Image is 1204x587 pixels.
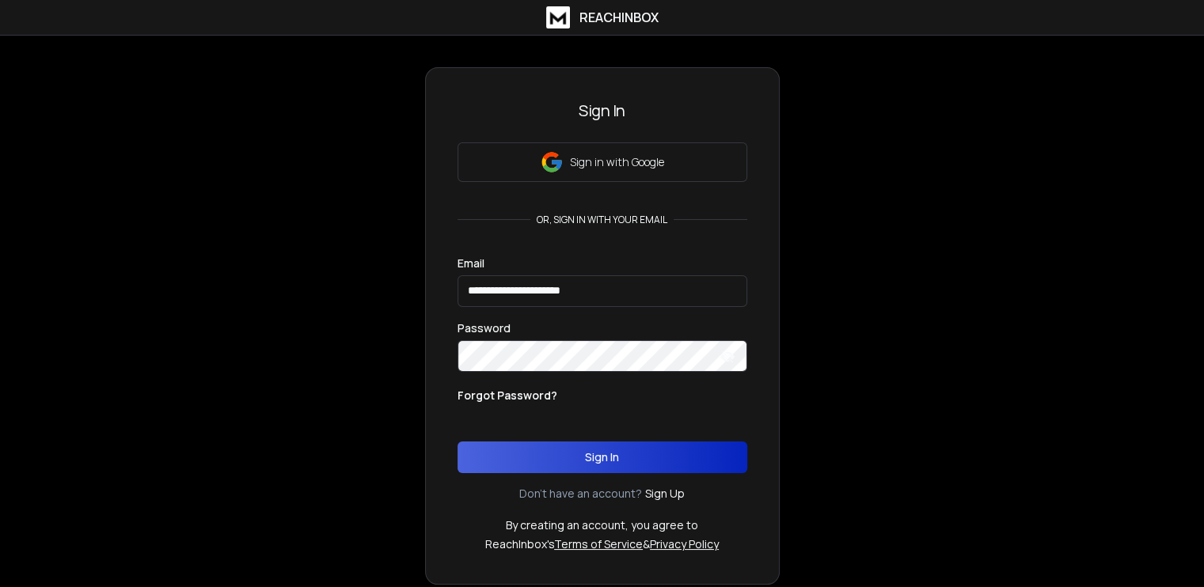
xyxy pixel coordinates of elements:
[458,100,747,122] h3: Sign In
[485,536,719,552] p: ReachInbox's &
[458,323,511,334] label: Password
[458,388,557,403] p: Forgot Password?
[458,258,484,269] label: Email
[458,441,747,473] button: Sign In
[506,517,698,533] p: By creating an account, you agree to
[546,6,570,28] img: logo
[554,536,643,551] a: Terms of Service
[645,486,685,502] a: Sign Up
[519,486,642,502] p: Don't have an account?
[530,214,674,226] p: or, sign in with your email
[546,6,659,28] a: ReachInbox
[570,154,664,170] p: Sign in with Google
[458,142,747,182] button: Sign in with Google
[650,536,719,551] a: Privacy Policy
[579,8,659,27] h1: ReachInbox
